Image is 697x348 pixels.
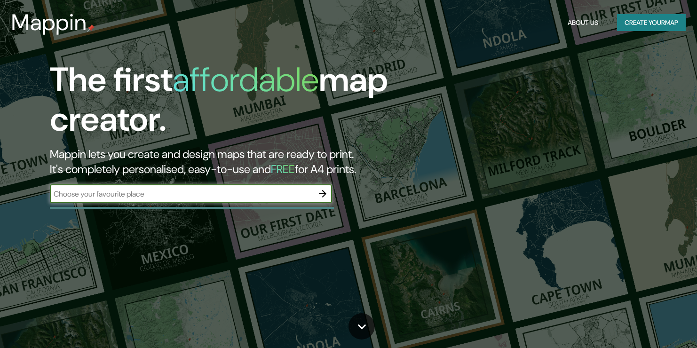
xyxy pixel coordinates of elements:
h1: The first map creator. [50,60,398,147]
h3: Mappin [11,9,87,36]
button: Create yourmap [617,14,686,32]
button: About Us [564,14,602,32]
h1: affordable [173,58,319,102]
h2: Mappin lets you create and design maps that are ready to print. It's completely personalised, eas... [50,147,398,177]
img: mappin-pin [87,24,95,32]
h5: FREE [271,162,295,176]
input: Choose your favourite place [50,189,313,199]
